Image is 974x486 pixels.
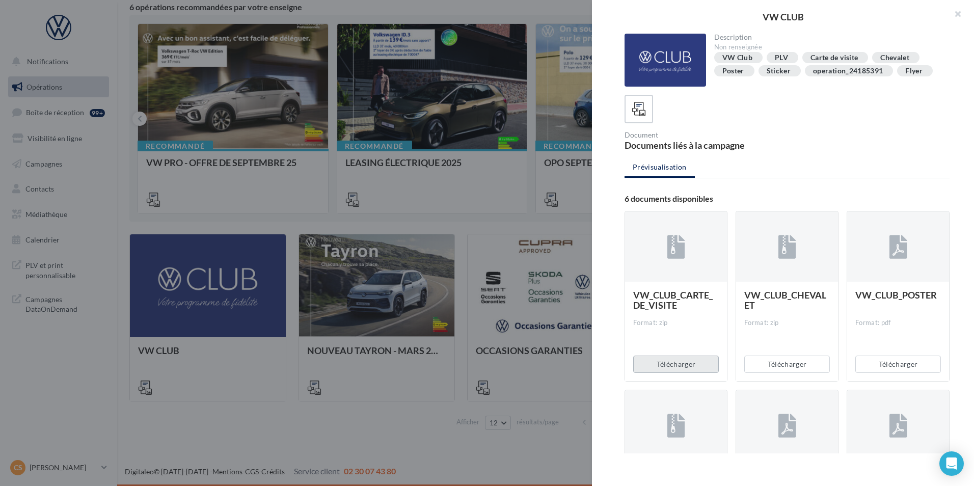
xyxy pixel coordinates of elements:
[855,289,937,301] span: VW_CLUB_POSTER
[810,54,858,62] div: Carte de visite
[714,34,942,41] div: Description
[722,54,752,62] div: VW Club
[813,67,883,75] div: operation_24185391
[744,289,826,311] span: VW_CLUB_CHEVALET
[722,67,744,75] div: Poster
[625,131,783,139] div: Document
[880,54,909,62] div: Chevalet
[744,356,830,373] button: Télécharger
[855,318,941,328] div: Format: pdf
[633,318,719,328] div: Format: zip
[855,356,941,373] button: Télécharger
[608,12,958,21] div: VW CLUB
[767,67,791,75] div: Sticker
[625,141,783,150] div: Documents liés à la campagne
[714,43,942,52] div: Non renseignée
[744,318,830,328] div: Format: zip
[633,289,713,311] span: VW_CLUB_CARTE_DE_VISITE
[939,451,964,476] div: Open Intercom Messenger
[905,67,923,75] div: Flyer
[625,195,950,203] div: 6 documents disponibles
[633,356,719,373] button: Télécharger
[775,54,788,62] div: PLV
